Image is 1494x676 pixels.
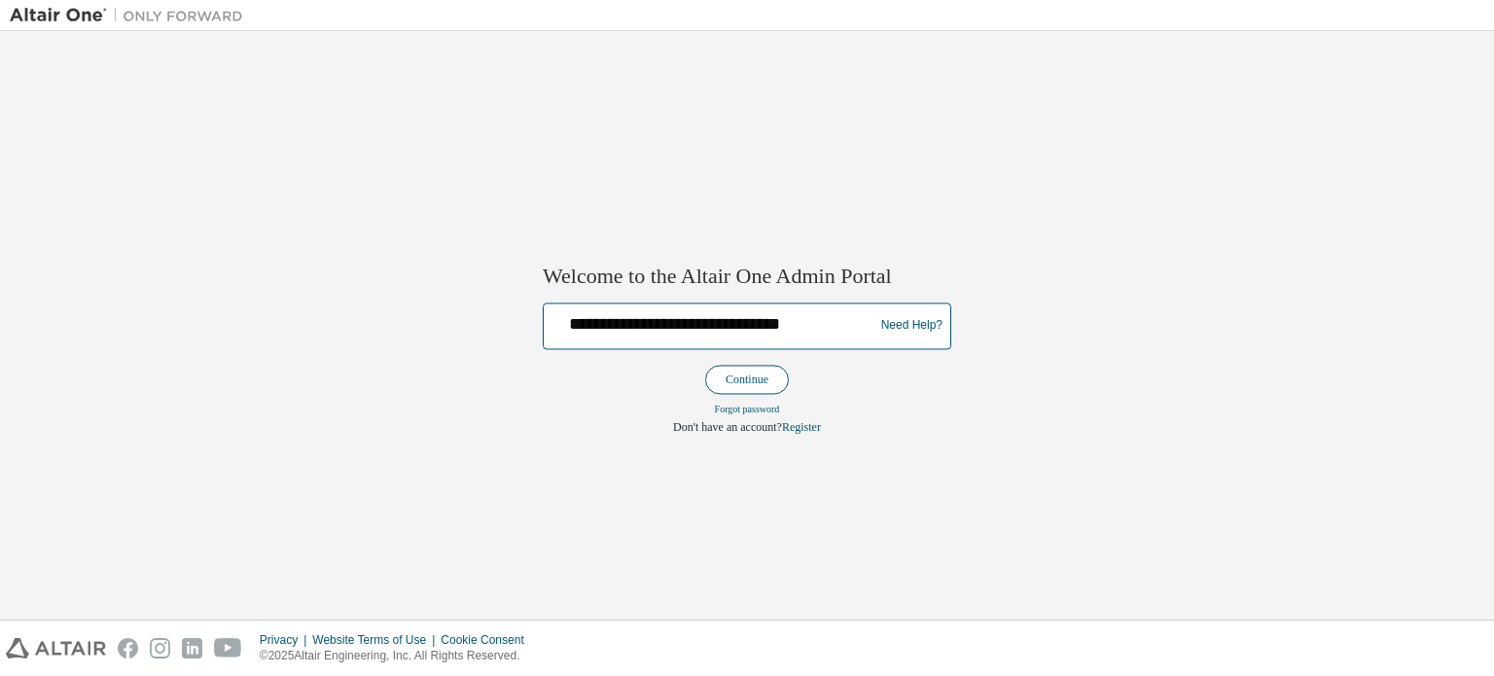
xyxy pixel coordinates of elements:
[441,632,535,648] div: Cookie Consent
[150,638,170,658] img: instagram.svg
[118,638,138,658] img: facebook.svg
[543,264,951,291] h2: Welcome to the Altair One Admin Portal
[214,638,242,658] img: youtube.svg
[782,420,821,434] a: Register
[10,6,253,25] img: Altair One
[715,404,780,414] a: Forgot password
[182,638,202,658] img: linkedin.svg
[881,326,943,327] a: Need Help?
[312,632,441,648] div: Website Terms of Use
[673,420,782,434] span: Don't have an account?
[6,638,106,658] img: altair_logo.svg
[260,648,536,664] p: © 2025 Altair Engineering, Inc. All Rights Reserved.
[260,632,312,648] div: Privacy
[705,365,789,394] button: Continue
